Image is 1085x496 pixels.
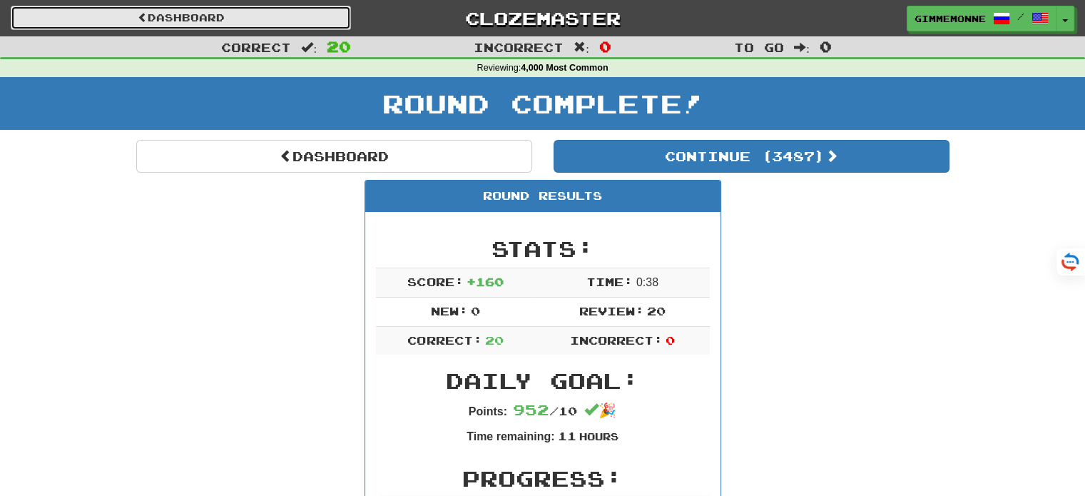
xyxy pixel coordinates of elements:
[474,40,564,54] span: Incorrect
[647,304,666,318] span: 20
[907,6,1056,31] a: Gimmemonne /
[554,140,949,173] button: Continue (3487)
[794,41,810,54] span: :
[365,181,720,212] div: Round Results
[376,467,710,490] h2: Progress:
[136,140,532,173] a: Dashboard
[221,40,291,54] span: Correct
[376,369,710,393] h2: Daily Goal:
[471,304,480,318] span: 0
[327,38,351,55] span: 20
[557,429,576,442] span: 11
[376,237,710,260] h2: Stats:
[485,333,504,347] span: 20
[584,403,616,418] span: 🎉
[734,40,784,54] span: To go
[666,333,675,347] span: 0
[521,63,608,73] strong: 4,000 Most Common
[467,275,504,288] span: + 160
[820,38,832,55] span: 0
[11,6,351,30] a: Dashboard
[372,6,713,31] a: Clozemaster
[5,89,1080,118] h1: Round Complete!
[915,12,986,25] span: Gimmemonne
[586,275,633,288] span: Time:
[407,275,463,288] span: Score:
[513,401,549,418] span: 952
[301,41,317,54] span: :
[1017,11,1024,21] span: /
[636,276,658,288] span: 0 : 38
[599,38,611,55] span: 0
[574,41,589,54] span: :
[579,430,618,442] small: Hours
[579,304,644,318] span: Review:
[467,430,554,442] strong: Time remaining:
[431,304,468,318] span: New:
[570,333,663,347] span: Incorrect:
[407,333,482,347] span: Correct:
[513,404,577,417] span: / 10
[469,405,507,417] strong: Points:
